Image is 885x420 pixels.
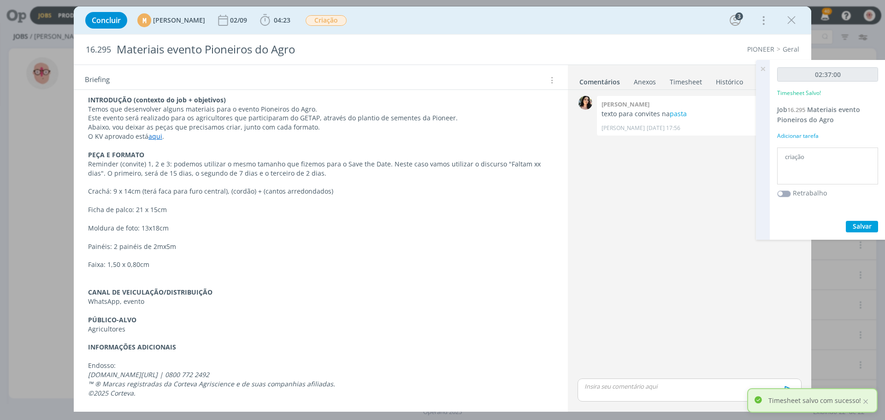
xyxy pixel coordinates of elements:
[258,13,293,28] button: 04:23
[88,132,554,141] p: O KV aprovado está .
[578,96,592,110] img: T
[88,389,136,397] em: ©2025 Corteva.
[137,13,151,27] div: M
[853,222,872,231] span: Salvar
[777,105,860,124] span: Materiais evento Pioneiros do Agro
[153,17,205,24] span: [PERSON_NAME]
[137,13,205,27] button: M[PERSON_NAME]
[602,100,649,108] b: [PERSON_NAME]
[793,188,827,198] label: Retrabalho
[634,77,656,87] div: Anexos
[88,379,335,388] em: ™ ® Marcas registradas da Corteva Agriscience e de suas companhias afiliadas.
[88,260,554,269] p: Faixa: 1,50 x 0,80cm
[88,205,554,214] p: Ficha de palco: 21 x 15cm
[670,109,687,118] a: pasta
[88,297,554,306] p: WhatsApp, evento
[777,89,821,97] p: Timesheet Salvo!
[602,124,645,132] p: [PERSON_NAME]
[787,106,805,114] span: 16.295
[846,221,878,232] button: Salvar
[230,17,249,24] div: 02/09
[88,105,554,114] p: Temos que desenvolver alguns materiais para o evento Pioneiros do Agro.
[768,396,861,405] p: Timesheet salvo com sucesso!
[88,160,554,178] p: Reminder (convite) 1, 2 e 3: podemos utilizar o mesmo tamanho que fizemos para o Save the Date. N...
[88,95,226,104] strong: INTRODUÇÃO (contexto do job + objetivos)
[783,45,799,53] a: Geral
[306,15,347,26] span: Criação
[88,123,554,132] p: Abaixo, vou deixar as peças que precisamos criar, junto com cada formato.
[88,242,554,251] p: Painéis: 2 painéis de 2mx5m
[88,343,176,351] strong: INFORMAÇÕES ADICIONAIS
[148,132,162,141] a: aqui
[113,38,498,61] div: Materiais evento Pioneiros do Agro
[602,109,796,118] p: texto para convites na
[305,15,347,26] button: Criação
[747,45,774,53] a: PIONEER
[777,132,878,140] div: Adicionar tarefa
[274,16,290,24] span: 04:23
[86,45,111,55] span: 16.295
[669,73,702,87] a: Timesheet
[74,6,811,412] div: dialog
[88,187,554,196] p: Crachá: 9 x 14cm (terá faca para furo central), (cordão) + (cantos arredondados)
[88,315,136,324] strong: PÚBLICO-ALVO
[777,105,860,124] a: Job16.295Materiais evento Pioneiros do Agro
[88,150,144,159] strong: PEÇA E FORMATO
[715,73,743,87] a: Histórico
[88,361,554,370] p: Endosso:
[647,124,680,132] span: [DATE] 17:56
[85,12,127,29] button: Concluir
[88,224,554,233] p: Moldura de foto: 13x18cm
[85,74,110,86] span: Briefing
[735,12,743,20] div: 3
[92,17,121,24] span: Concluir
[88,325,554,334] p: Agricultores
[728,13,743,28] button: 3
[88,113,554,123] p: Este evento será realizado para os agricultores que participaram do GETAP, através do plantio de ...
[88,288,212,296] strong: CANAL DE VEICULAÇÃO/DISTRIBUIÇÃO
[579,73,620,87] a: Comentários
[88,370,209,379] em: [DOMAIN_NAME][URL] | 0800 772 2492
